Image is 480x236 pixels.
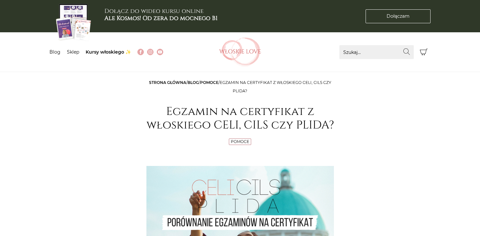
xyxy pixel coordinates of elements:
[104,14,218,22] b: Ale Kosmos! Od zera do mocnego B1
[339,45,414,59] input: Szukaj...
[86,49,131,55] a: Kursy włoskiego ✨
[220,80,331,93] span: Egzamin na certyfikat z włoskiego CELI, CILS czy PLIDA?
[104,8,218,22] h3: Dołącz do wideo kursu online
[219,37,261,67] img: Włoskielove
[387,13,410,20] span: Dołączam
[187,80,199,85] a: Blog
[49,49,60,55] a: Blog
[366,9,431,23] a: Dołączam
[146,105,334,132] h1: Egzamin na certyfikat z włoskiego CELI, CILS czy PLIDA?
[67,49,79,55] a: Sklep
[149,80,331,93] span: / / /
[200,80,219,85] a: Pomoce
[149,80,186,85] a: Strona główna
[231,139,249,144] a: Pomoce
[417,45,431,59] button: Koszyk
